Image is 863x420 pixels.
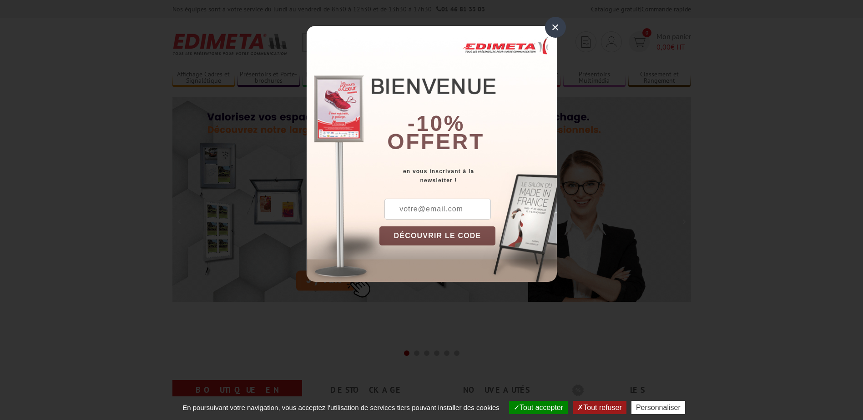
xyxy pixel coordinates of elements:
[509,401,568,414] button: Tout accepter
[631,401,685,414] button: Personnaliser (fenêtre modale)
[178,404,504,411] span: En poursuivant votre navigation, vous acceptez l'utilisation de services tiers pouvant installer ...
[408,111,465,135] b: -10%
[387,130,484,154] font: offert
[545,17,566,38] div: ×
[379,167,557,185] div: en vous inscrivant à la newsletter !
[384,199,491,220] input: votre@email.com
[379,226,496,245] button: DÉCOUVRIR LE CODE
[573,401,626,414] button: Tout refuser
